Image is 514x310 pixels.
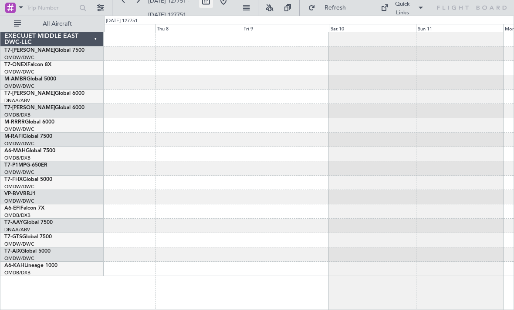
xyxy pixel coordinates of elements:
button: Quick Links [376,1,429,15]
span: M-RRRR [4,120,25,125]
span: VP-BVV [4,191,23,197]
button: Refresh [304,1,356,15]
a: M-RRRRGlobal 6000 [4,120,54,125]
a: T7-P1MPG-650ER [4,163,47,168]
a: DNAA/ABV [4,97,30,104]
a: OMDW/DWC [4,198,34,204]
a: T7-AIXGlobal 5000 [4,249,51,254]
a: OMDW/DWC [4,69,34,75]
div: Fri 9 [242,24,329,32]
a: A6-MAHGlobal 7500 [4,148,55,153]
a: T7-ONEXFalcon 8X [4,62,51,67]
a: OMDW/DWC [4,54,34,61]
div: Wed 7 [68,24,155,32]
a: OMDW/DWC [4,183,34,190]
span: A6-MAH [4,148,26,153]
span: T7-AIX [4,249,21,254]
a: A6-KAHLineage 1000 [4,263,57,268]
a: T7-[PERSON_NAME]Global 6000 [4,105,85,110]
a: OMDW/DWC [4,241,34,247]
div: [DATE] 127751 [106,17,138,25]
a: DNAA/ABV [4,227,30,233]
span: All Aircraft [23,21,92,27]
input: Trip Number [27,1,77,14]
a: M-AMBRGlobal 5000 [4,77,56,82]
span: T7-GTS [4,234,22,240]
span: T7-ONEX [4,62,27,67]
a: OMDB/DXB [4,270,30,276]
a: T7-GTSGlobal 7500 [4,234,52,240]
a: OMDW/DWC [4,83,34,90]
a: OMDB/DXB [4,212,30,219]
a: T7-FHXGlobal 5000 [4,177,52,182]
span: T7-FHX [4,177,23,182]
span: A6-KAH [4,263,24,268]
a: OMDW/DWC [4,169,34,176]
span: T7-[PERSON_NAME] [4,105,55,110]
a: M-RAFIGlobal 7500 [4,134,52,139]
div: Thu 8 [155,24,242,32]
a: T7-[PERSON_NAME]Global 6000 [4,91,85,96]
span: A6-EFI [4,206,20,211]
a: T7-[PERSON_NAME]Global 7500 [4,48,85,53]
span: T7-[PERSON_NAME] [4,48,55,53]
span: T7-[PERSON_NAME] [4,91,55,96]
a: OMDW/DWC [4,126,34,133]
a: VP-BVVBBJ1 [4,191,36,197]
a: OMDW/DWC [4,140,34,147]
span: M-AMBR [4,77,27,82]
div: Sat 10 [329,24,416,32]
span: T7-AAY [4,220,23,225]
span: T7-P1MP [4,163,26,168]
a: OMDB/DXB [4,155,30,161]
span: Refresh [317,5,354,11]
a: A6-EFIFalcon 7X [4,206,44,211]
a: OMDB/DXB [4,112,30,118]
span: M-RAFI [4,134,23,139]
a: OMDW/DWC [4,255,34,262]
div: Sun 11 [416,24,503,32]
button: All Aircraft [10,17,95,31]
a: T7-AAYGlobal 7500 [4,220,53,225]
